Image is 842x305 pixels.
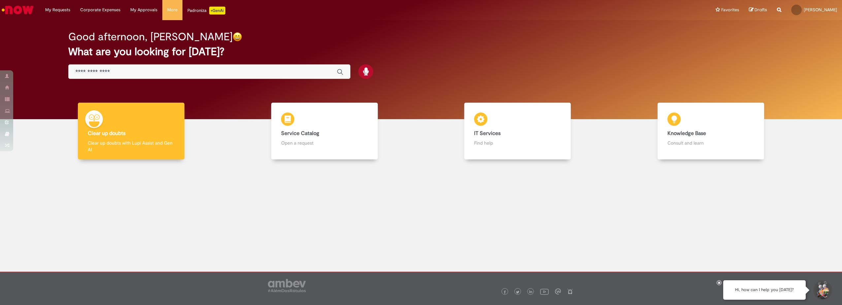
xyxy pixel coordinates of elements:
p: Find help [474,140,561,146]
span: Favorites [721,7,739,13]
h2: Good afternoon, [PERSON_NAME] [68,31,233,43]
a: Service Catalog Open a request [228,103,421,160]
p: +GenAi [209,7,225,15]
b: IT Services [474,130,501,137]
img: logo_footer_naosei.png [567,288,573,294]
div: Hi, how can I help you [DATE]? [723,280,806,300]
img: logo_footer_linkedin.png [529,290,533,294]
a: Drafts [749,7,767,13]
span: My Requests [45,7,70,13]
span: My Approvals [130,7,157,13]
a: IT Services Find help [421,103,614,160]
span: [PERSON_NAME] [804,7,837,13]
b: Service Catalog [281,130,319,137]
img: logo_footer_workplace.png [555,288,561,294]
h2: What are you looking for [DATE]? [68,46,773,57]
span: Corporate Expenses [80,7,120,13]
div: Padroniza [187,7,225,15]
b: Knowledge Base [667,130,706,137]
a: Knowledge Base Consult and learn [614,103,808,160]
span: More [167,7,178,13]
img: ServiceNow [1,3,35,17]
img: logo_footer_ambev_rotulo_gray.png [268,279,306,292]
b: Clear up doubts [88,130,125,137]
p: Open a request [281,140,368,146]
p: Consult and learn [667,140,754,146]
a: Clear up doubts Clear up doubts with Lupi Assist and Gen AI [35,103,228,160]
img: happy-face.png [233,32,242,42]
img: logo_footer_youtube.png [540,287,549,296]
button: Start Support Conversation [812,280,832,300]
img: logo_footer_twitter.png [516,290,519,294]
img: logo_footer_facebook.png [503,290,506,294]
span: Drafts [755,7,767,13]
p: Clear up doubts with Lupi Assist and Gen AI [88,140,175,153]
